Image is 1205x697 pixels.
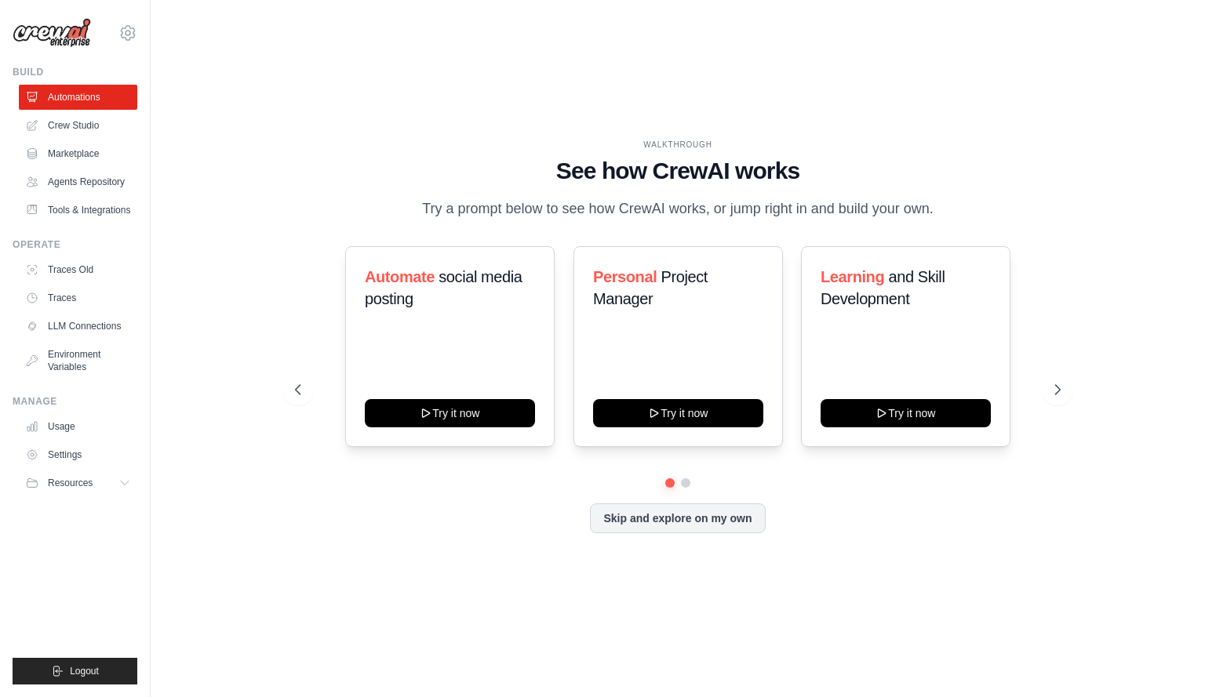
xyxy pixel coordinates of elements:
[365,399,535,427] button: Try it now
[48,477,93,489] span: Resources
[70,665,99,677] span: Logout
[13,395,137,408] div: Manage
[365,268,522,307] span: social media posting
[19,414,137,439] a: Usage
[19,141,137,166] a: Marketplace
[19,113,137,138] a: Crew Studio
[19,257,137,282] a: Traces Old
[19,169,137,194] a: Agents Repository
[593,268,657,285] span: Personal
[821,268,945,307] span: and Skill Development
[590,503,765,533] button: Skip and explore on my own
[295,139,1061,151] div: WALKTHROUGH
[19,314,137,339] a: LLM Connections
[19,342,137,379] a: Environment Variables
[19,442,137,467] a: Settings
[19,285,137,310] a: Traces
[13,238,137,251] div: Operate
[821,399,991,427] button: Try it now
[13,66,137,78] div: Build
[13,658,137,684] button: Logout
[13,18,91,48] img: Logo
[365,268,435,285] span: Automate
[593,399,763,427] button: Try it now
[414,198,941,220] p: Try a prompt below to see how CrewAI works, or jump right in and build your own.
[295,157,1061,185] h1: See how CrewAI works
[19,198,137,223] a: Tools & Integrations
[19,470,137,496] button: Resources
[19,85,137,110] a: Automations
[821,268,884,285] span: Learning
[593,268,708,307] span: Project Manager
